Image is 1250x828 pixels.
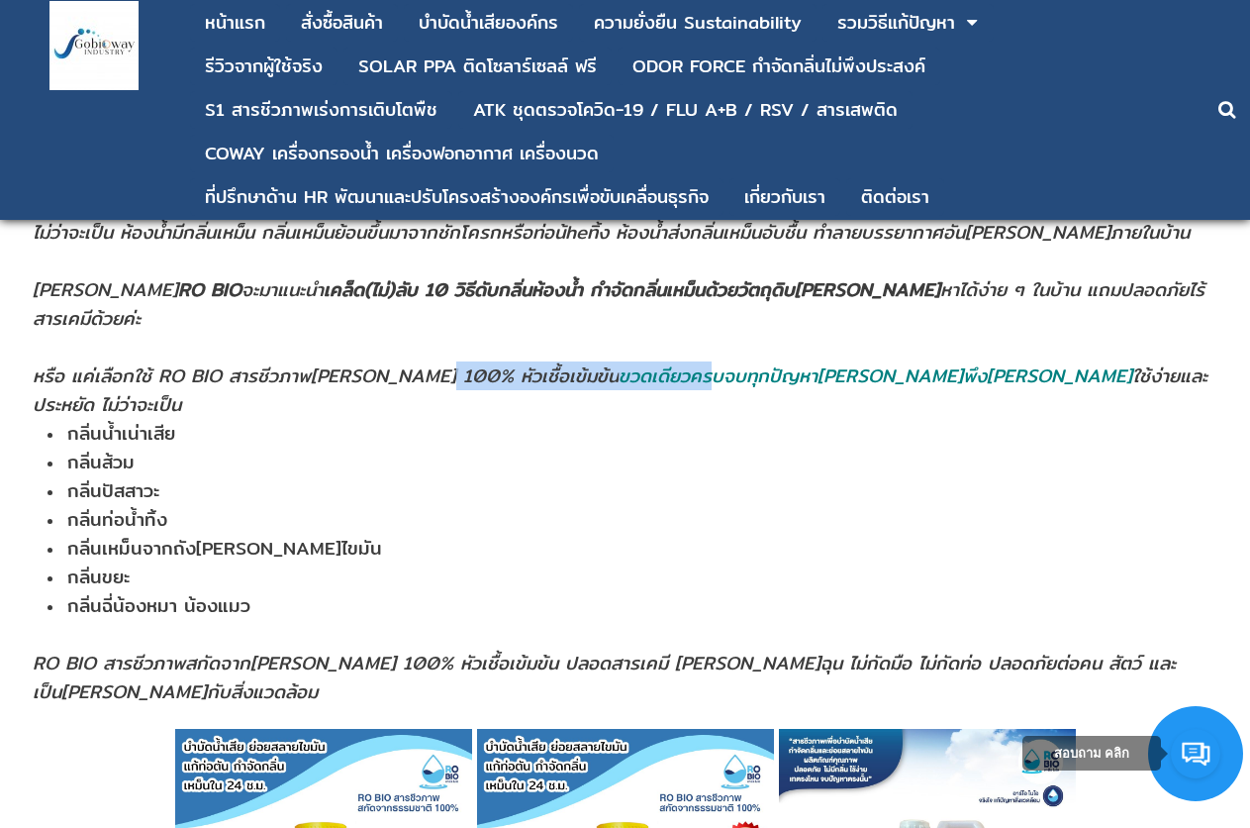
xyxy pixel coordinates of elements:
[205,101,437,119] div: S1 สารชีวภาพเร่งการเติบโตพืช
[744,178,825,216] a: เกี่ยวกับเรา
[205,91,437,129] a: S1 สารชีวภาพเร่งการเติบโตพืช
[837,14,955,32] div: รวมวิธีแก้ปัญหา
[205,14,265,32] div: หน้าแรก
[33,362,1207,419] span: หรือ แค่เลือกใช้ RO BIO สารชีวภาพ[PERSON_NAME] 100% หัวเชื้อเข้มข้น ใช้ง่ายและประหยัด ไม่ว่าจะเป็น
[67,563,130,591] span: กลิ่นขยะ
[861,178,929,216] a: ติดต่อเรา
[205,145,599,162] div: COWAY เครื่องกรองน้ำ เครื่องฟอกอากาศ เครื่องนวด
[33,218,1190,247] span: ไม่ว่าจะเป็น ห้องน้ำมีกลิ่นเหม็น กลิ่นเหม็นย้อนขึ้นมาจากชักโครกหรือท่อน้heทิ้ง ห้องน้ำส่งกลิ่นเหม...
[67,448,135,476] span: กลิ่นส้วม
[67,505,167,534] span: กลิ่นท่อน้ำทิ้ง
[837,4,955,42] a: รวมวิธีแก้ปัญหา
[324,275,940,304] strong: เคล็ด(ไม่)ลับ 10 วิธีดับกลิ่นห้องนํ้า กำจัดกลิ่นเหม็นด้วยวัตถุดิบ[PERSON_NAME]
[358,57,597,75] div: SOLAR PPA ติดโซลาร์เซลล์ ฟรี
[33,649,1176,706] span: RO BIO สารชีวภาพสกัดจาก[PERSON_NAME] 100% หัวเชื้อเข้มข้น ปลอดสารเคมี [PERSON_NAME]ฉุน ไม่กัดมือ ...
[205,57,323,75] div: รีวิวจากผู้ใช้จริง
[205,135,599,172] a: COWAY เครื่องกรองน้ำ เครื่องฟอกอากาศ เครื่องนวด
[419,14,558,32] div: บําบัดน้ำเสียองค์กร
[67,419,175,448] span: กลิ่นน้ำเน่าเสีย
[178,275,241,304] strong: RO BIO
[1054,746,1130,761] span: สอบถาม คลิก
[205,4,265,42] a: หน้าแรก
[632,48,925,85] a: ODOR FORCE กำจัดกลิ่นไม่พึงประสงค์
[301,14,383,32] div: สั่งซื้อสินค้า
[861,188,929,206] div: ติดต่อเรา
[419,4,558,42] a: บําบัดน้ำเสียองค์กร
[619,362,1132,390] span: ขวดเดียวครบจบทุกปัญหา[PERSON_NAME]พึง[PERSON_NAME]
[33,275,1204,333] span: [PERSON_NAME] จะมาแนะนำ หาได้ง่าย ๆ ในบ้าน แถมปลอดภัยไร้สารเคมีด้วยค่ะ
[358,48,597,85] a: SOLAR PPA ติดโซลาร์เซลล์ ฟรี
[49,1,139,90] img: large-1644130236041.jpg
[473,91,898,129] a: ATK ชุดตรวจโควิด-19 / FLU A+B / RSV / สารเสพติด
[744,188,825,206] div: เกี่ยวกับเรา
[205,48,323,85] a: รีวิวจากผู้ใช้จริง
[67,476,159,505] span: กลิ่นปัสสาวะ
[67,591,250,620] span: กลิ่นฉี่น้องหมา น้องแมว
[301,4,383,42] a: สั่งซื้อสินค้า
[473,101,898,119] div: ATK ชุดตรวจโควิด-19 / FLU A+B / RSV / สารเสพติด
[205,178,709,216] a: ที่ปรึกษาด้าน HR พัฒนาและปรับโครงสร้างองค์กรเพื่อขับเคลื่อนธุรกิจ
[205,188,709,206] div: ที่ปรึกษาด้าน HR พัฒนาและปรับโครงสร้างองค์กรเพื่อขับเคลื่อนธุรกิจ
[594,4,802,42] a: ความยั่งยืน Sustainability
[594,14,802,32] div: ความยั่งยืน Sustainability
[632,57,925,75] div: ODOR FORCE กำจัดกลิ่นไม่พึงประสงค์
[67,534,382,563] span: กลิ่นเหม็นจากถัง[PERSON_NAME]ไขมัน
